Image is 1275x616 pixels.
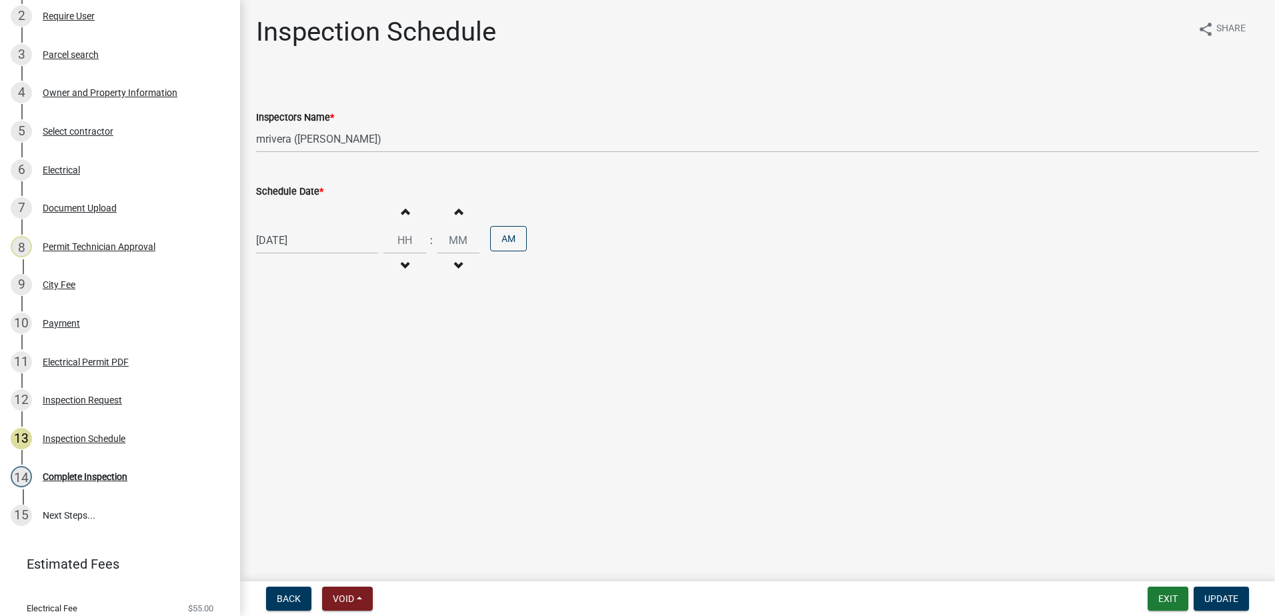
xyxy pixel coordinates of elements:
span: Update [1204,593,1238,604]
div: 5 [11,121,32,142]
div: 10 [11,313,32,334]
div: Inspection Request [43,395,122,405]
h1: Inspection Schedule [256,16,496,48]
a: Estimated Fees [11,551,219,577]
div: Parcel search [43,50,99,59]
div: Complete Inspection [43,472,127,481]
button: Update [1194,587,1249,611]
i: share [1198,21,1214,37]
div: 9 [11,274,32,295]
button: shareShare [1187,16,1256,42]
button: Exit [1148,587,1188,611]
div: Permit Technician Approval [43,242,155,251]
button: Back [266,587,311,611]
div: Owner and Property Information [43,88,177,97]
div: 3 [11,44,32,65]
div: 12 [11,389,32,411]
div: 14 [11,466,32,487]
div: 2 [11,5,32,27]
div: Payment [43,319,80,328]
div: Electrical [43,165,80,175]
span: Void [333,593,354,604]
div: Select contractor [43,127,113,136]
div: Inspection Schedule [43,434,125,443]
div: 15 [11,505,32,526]
span: Electrical Fee [27,604,77,613]
span: Back [277,593,301,604]
input: mm/dd/yyyy [256,227,378,254]
label: Schedule Date [256,187,323,197]
div: : [426,233,437,249]
div: 11 [11,351,32,373]
div: 7 [11,197,32,219]
div: 13 [11,428,32,449]
div: Require User [43,11,95,21]
div: City Fee [43,280,75,289]
div: 6 [11,159,32,181]
span: $55.00 [188,604,213,613]
input: Hours [383,227,426,254]
label: Inspectors Name [256,113,334,123]
div: 8 [11,236,32,257]
div: Document Upload [43,203,117,213]
button: Void [322,587,373,611]
span: Share [1216,21,1246,37]
div: Electrical Permit PDF [43,357,129,367]
input: Minutes [437,227,479,254]
button: AM [490,226,527,251]
div: 4 [11,82,32,103]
